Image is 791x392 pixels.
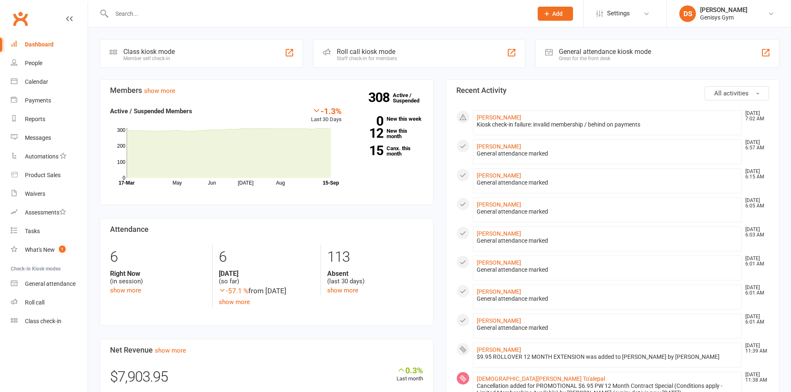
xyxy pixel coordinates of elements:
[25,172,61,178] div: Product Sales
[10,8,31,29] a: Clubworx
[11,110,88,129] a: Reports
[559,48,651,56] div: General attendance kiosk mode
[25,246,55,253] div: What's New
[11,241,88,259] a: What's New1
[741,198,769,209] time: [DATE] 6:05 AM
[25,60,42,66] div: People
[397,365,423,375] div: 0.3%
[477,230,521,237] a: [PERSON_NAME]
[477,172,521,179] a: [PERSON_NAME]
[11,222,88,241] a: Tasks
[11,54,88,73] a: People
[354,116,423,122] a: 0New this week
[741,111,769,122] time: [DATE] 7:02 AM
[11,129,88,147] a: Messages
[59,246,66,253] span: 1
[25,280,76,287] div: General attendance
[25,190,45,197] div: Waivers
[741,227,769,238] time: [DATE] 6:03 AM
[741,140,769,151] time: [DATE] 6:57 AM
[327,270,423,285] div: (last 30 days)
[607,4,630,23] span: Settings
[354,128,423,139] a: 12New this month
[477,295,738,302] div: General attendance marked
[714,90,749,97] span: All activities
[477,114,521,121] a: [PERSON_NAME]
[11,147,88,166] a: Automations
[110,107,192,115] strong: Active / Suspended Members
[477,179,738,186] div: General attendance marked
[741,314,769,325] time: [DATE] 6:01 AM
[538,7,573,21] button: Add
[25,116,45,122] div: Reports
[311,106,342,124] div: Last 30 Days
[11,73,88,91] a: Calendar
[219,287,248,295] span: -57.1 %
[741,256,769,267] time: [DATE] 6:01 AM
[397,365,423,383] div: Last month
[477,201,521,208] a: [PERSON_NAME]
[477,150,738,157] div: General attendance marked
[11,275,88,293] a: General attendance kiosk mode
[354,146,423,156] a: 15Canx. this month
[109,8,527,19] input: Search...
[741,372,769,383] time: [DATE] 11:38 AM
[368,91,393,104] strong: 308
[25,228,40,234] div: Tasks
[327,270,423,278] strong: Absent
[700,6,747,14] div: [PERSON_NAME]
[552,10,563,17] span: Add
[11,91,88,110] a: Payments
[477,121,738,128] div: Kiosk check-in failure: invalid membership / behind on payments
[477,288,521,295] a: [PERSON_NAME]
[110,270,206,278] strong: Right Now
[11,185,88,203] a: Waivers
[110,346,423,354] h3: Net Revenue
[11,293,88,312] a: Roll call
[110,287,141,294] a: show more
[25,78,48,85] div: Calendar
[354,127,383,139] strong: 12
[705,86,769,100] button: All activities
[393,86,429,110] a: 308Active / Suspended
[679,5,696,22] div: DS
[25,153,59,160] div: Automations
[25,134,51,141] div: Messages
[25,299,44,306] div: Roll call
[354,115,383,127] strong: 0
[219,285,314,297] div: from [DATE]
[477,266,738,273] div: General attendance marked
[25,318,61,324] div: Class check-in
[110,270,206,285] div: (in session)
[559,56,651,61] div: Great for the front desk
[155,347,186,354] a: show more
[477,143,521,150] a: [PERSON_NAME]
[700,14,747,21] div: Genisys Gym
[477,346,521,353] a: [PERSON_NAME]
[11,166,88,185] a: Product Sales
[456,86,769,95] h3: Recent Activity
[354,144,383,157] strong: 15
[110,225,423,234] h3: Attendance
[741,343,769,354] time: [DATE] 11:39 AM
[311,106,342,115] div: -1.3%
[123,48,175,56] div: Class kiosk mode
[337,56,397,61] div: Staff check-in for members
[741,169,769,180] time: [DATE] 6:15 AM
[219,298,250,306] a: show more
[337,48,397,56] div: Roll call kiosk mode
[11,35,88,54] a: Dashboard
[477,375,605,382] a: [DEMOGRAPHIC_DATA][PERSON_NAME] To'alepal
[477,208,738,215] div: General attendance marked
[327,287,358,294] a: show more
[219,270,314,278] strong: [DATE]
[144,87,175,95] a: show more
[477,317,521,324] a: [PERSON_NAME]
[327,245,423,270] div: 113
[741,285,769,296] time: [DATE] 6:01 AM
[11,312,88,331] a: Class kiosk mode
[477,259,521,266] a: [PERSON_NAME]
[123,56,175,61] div: Member self check-in
[11,203,88,222] a: Assessments
[110,86,423,95] h3: Members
